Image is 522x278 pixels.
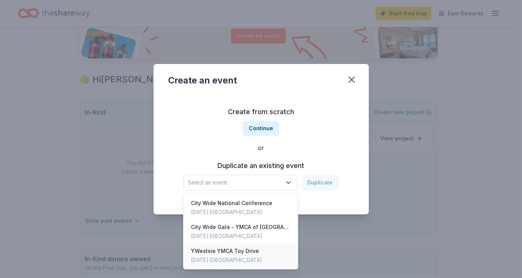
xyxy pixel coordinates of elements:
[188,178,282,187] span: Select an event
[191,223,290,232] div: City Wide Gala - YMCA of [GEOGRAPHIC_DATA]
[191,208,272,217] div: [DATE] · [GEOGRAPHIC_DATA]
[191,232,290,241] div: [DATE] · [GEOGRAPHIC_DATA]
[191,199,272,208] div: City Wide National Conference
[183,194,298,269] div: Select an event
[191,256,262,265] div: [DATE] · [GEOGRAPHIC_DATA]
[183,175,297,190] button: Select an event
[191,247,262,256] div: YWestsie YMCA Toy Drive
